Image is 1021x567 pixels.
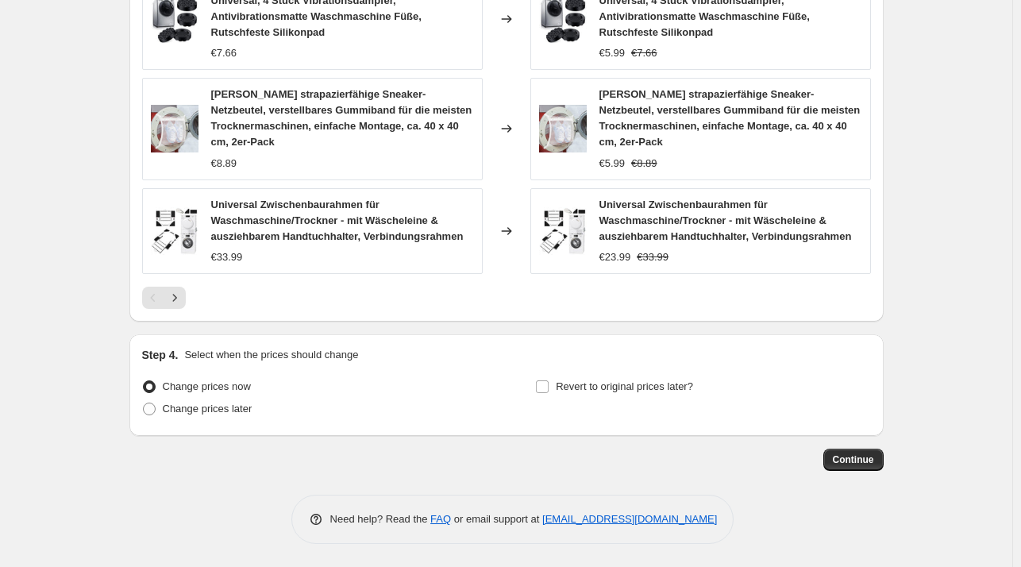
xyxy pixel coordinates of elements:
[211,249,243,265] div: €33.99
[211,45,237,61] div: €7.66
[542,513,717,525] a: [EMAIL_ADDRESS][DOMAIN_NAME]
[599,199,852,242] span: Universal Zwischenbaurahmen für Waschmaschine/Trockner - mit Wäscheleine & ausziehbarem Handtuchh...
[599,88,861,148] span: [PERSON_NAME] strapazierfähige Sneaker-Netzbeutel, verstellbares Gummiband für die meisten Trockn...
[556,380,693,392] span: Revert to original prices later?
[211,88,472,148] span: [PERSON_NAME] strapazierfähige Sneaker-Netzbeutel, verstellbares Gummiband für die meisten Trockn...
[833,453,874,466] span: Continue
[330,513,431,525] span: Need help? Read the
[430,513,451,525] a: FAQ
[539,207,587,255] img: 71zVKUYhcSL_80x.jpg
[163,380,251,392] span: Change prices now
[539,105,587,152] img: 61SjHyny4pL_80x.jpg
[211,199,464,242] span: Universal Zwischenbaurahmen für Waschmaschine/Trockner - mit Wäscheleine & ausziehbarem Handtuchh...
[142,287,186,309] nav: Pagination
[599,249,631,265] div: €23.99
[164,287,186,309] button: Next
[142,347,179,363] h2: Step 4.
[451,513,542,525] span: or email support at
[631,45,657,61] strike: €7.66
[823,449,884,471] button: Continue
[211,156,237,172] div: €8.89
[637,249,668,265] strike: €33.99
[599,156,626,172] div: €5.99
[599,45,626,61] div: €5.99
[151,207,198,255] img: 71zVKUYhcSL_80x.jpg
[163,403,252,415] span: Change prices later
[184,347,358,363] p: Select when the prices should change
[151,105,198,152] img: 61SjHyny4pL_80x.jpg
[631,156,657,172] strike: €8.89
